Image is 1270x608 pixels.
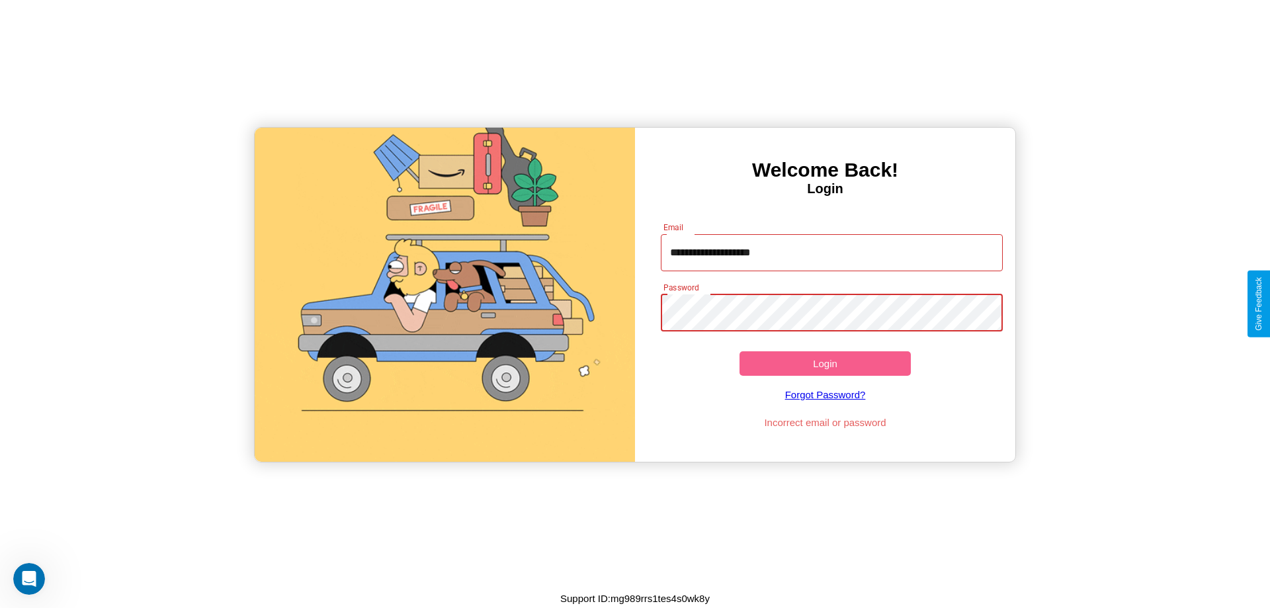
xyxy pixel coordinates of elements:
button: Login [740,351,911,376]
p: Incorrect email or password [654,413,997,431]
a: Forgot Password? [654,376,997,413]
label: Password [663,282,698,293]
div: Give Feedback [1254,277,1263,331]
h3: Welcome Back! [635,159,1015,181]
p: Support ID: mg989rrs1tes4s0wk8y [560,589,710,607]
iframe: Intercom live chat [13,563,45,595]
img: gif [255,128,635,462]
label: Email [663,222,684,233]
h4: Login [635,181,1015,196]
